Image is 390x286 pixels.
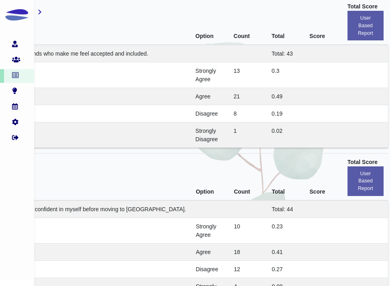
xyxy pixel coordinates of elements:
th: Count [230,154,268,200]
span: I have friends who make me feel accepted and included. [8,50,148,57]
th: Total [268,154,305,200]
td: Total: 43 [267,45,305,62]
td: Strongly Agree [191,62,229,88]
a: education [0,88,30,96]
td: Agree [192,244,230,261]
button: user based report [348,166,384,196]
td: 0.27 [268,261,305,278]
img: main_logo.svg [4,2,30,28]
td: Strongly Disagree [191,122,229,148]
td: 0.23 [268,218,305,244]
td: 0.3 [267,62,305,88]
th: Score [305,154,343,200]
td: 0.19 [267,105,305,122]
td: Agree [191,88,229,105]
td: Total: 44 [268,200,305,218]
td: 12 [230,261,268,278]
td: 18 [230,244,268,261]
td: 0.49 [267,88,305,105]
td: 0.41 [268,244,305,261]
th: Question [4,154,192,200]
td: 21 [229,88,267,105]
td: 8 [229,105,267,122]
td: Disagree [192,261,230,278]
td: 1 [229,122,267,148]
td: Disagree [191,105,229,122]
a: toggle-sidebar [38,8,42,16]
td: 0.02 [267,122,305,148]
span: I felt more confident in myself before moving to [GEOGRAPHIC_DATA]. [8,206,186,212]
button: user based report [348,11,384,40]
td: Strongly Agree [192,218,230,244]
th: Option [192,154,230,200]
th: Total Score [343,154,388,200]
td: 10 [230,218,268,244]
td: 13 [229,62,267,88]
